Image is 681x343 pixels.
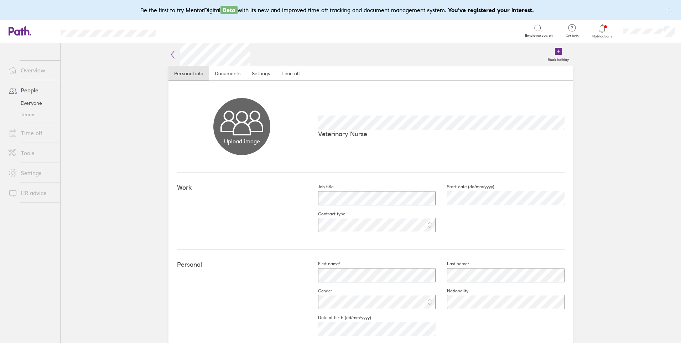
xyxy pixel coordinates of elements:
a: Personal info [168,66,209,81]
label: First name* [307,261,340,267]
a: Overview [3,63,60,77]
label: Last name* [436,261,469,267]
span: Employee search [525,34,553,38]
a: Settings [246,66,276,81]
a: Book holiday [544,43,573,66]
h4: Work [177,184,307,191]
span: Get help [561,34,584,38]
p: Veterinary Nurse [318,130,565,138]
label: Job title [307,184,333,190]
label: Date of birth (dd/mm/yyyy) [307,315,371,321]
a: Time off [3,126,60,140]
a: Everyone [3,97,60,109]
a: Settings [3,166,60,180]
a: Teams [3,109,60,120]
a: Notifications [591,24,614,39]
label: Start date (dd/mm/yyyy) [436,184,494,190]
a: HR advice [3,186,60,200]
div: Be the first to try MentorDigital with its new and improved time off tracking and document manage... [140,6,541,14]
label: Gender [307,288,332,294]
label: Contract type [307,211,345,217]
a: Time off [276,66,306,81]
label: Book holiday [544,56,573,62]
h4: Personal [177,261,307,268]
span: Beta [220,6,238,14]
span: Notifications [591,34,614,39]
a: Tools [3,146,60,160]
div: Search [175,27,193,34]
a: People [3,83,60,97]
b: You've registered your interest. [448,6,534,14]
label: Nationality [436,288,468,294]
a: Documents [209,66,246,81]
